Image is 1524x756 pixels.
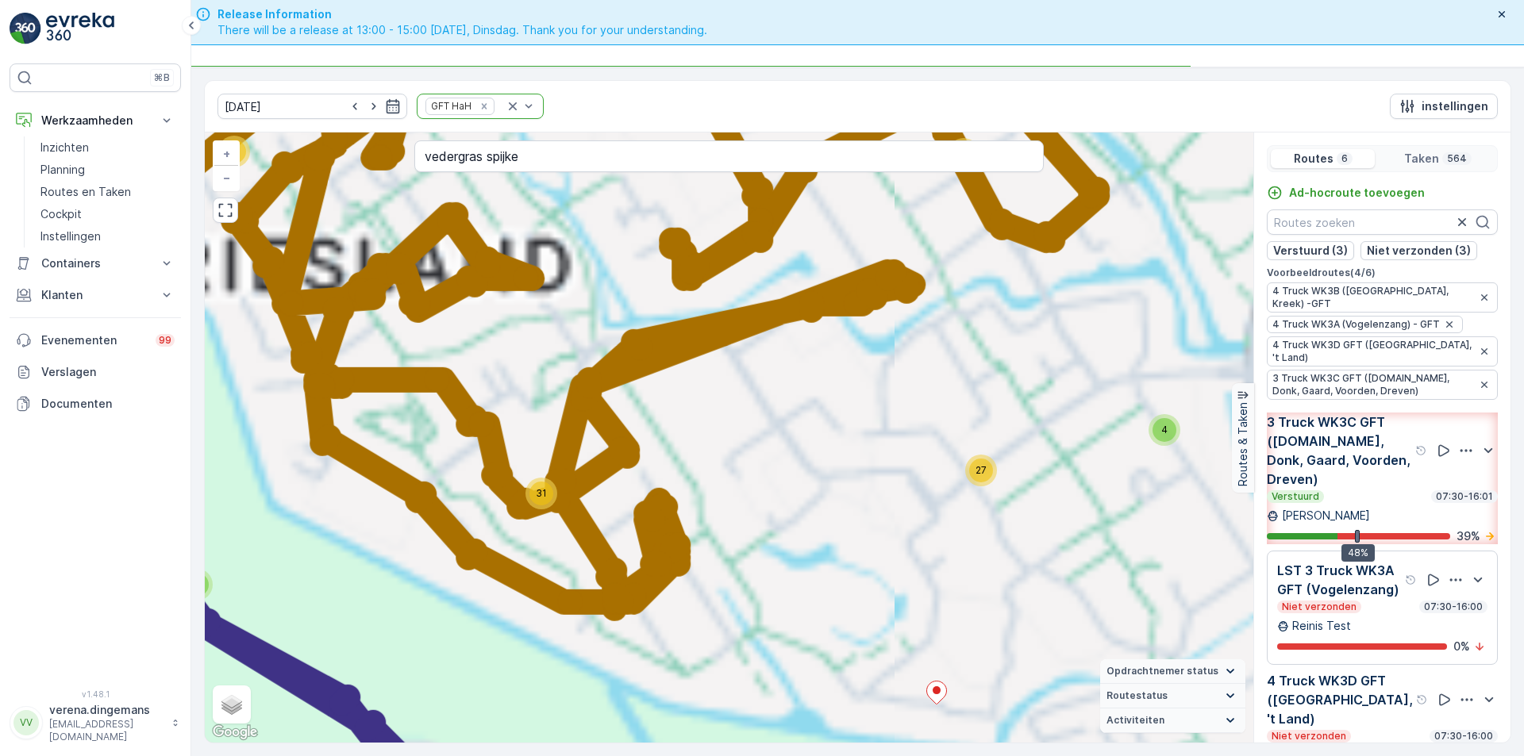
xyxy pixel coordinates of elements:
div: VV [13,710,39,735]
p: Inzichten [40,140,89,155]
a: In zoomen [214,142,238,166]
p: 6 [1340,152,1349,165]
input: Zoek naar taken of een locatie [414,140,1044,172]
img: Google [209,722,261,743]
summary: Opdrachtnemer status [1100,659,1245,684]
p: 07:30-16:00 [1422,601,1484,613]
summary: Activiteiten [1100,708,1245,733]
span: There will be a release at 13:00 - 15:00 [DATE], Dinsdag. Thank you for your understanding. [217,22,707,38]
div: GFT HaH [426,98,474,113]
p: ⌘B [154,71,170,84]
p: Verstuurd [1270,490,1321,503]
span: 4 [1161,424,1168,436]
button: Werkzaamheden [10,105,181,136]
button: instellingen [1390,94,1498,119]
p: Cockpit [40,206,82,222]
p: Routes [1294,151,1333,167]
span: v 1.48.1 [10,689,181,699]
input: Routes zoeken [1267,209,1498,235]
summary: Routestatus [1100,684,1245,708]
span: Opdrachtnemer status [1106,665,1218,677]
div: 37 [218,136,250,167]
p: Werkzaamheden [41,113,149,129]
span: − [223,171,231,184]
span: 4 Truck WK3B ([GEOGRAPHIC_DATA], Kreek) -GFT [1272,285,1475,310]
span: 4 Truck WK3D GFT ([GEOGRAPHIC_DATA], 't Land) [1272,339,1475,364]
div: 27 [965,455,997,486]
div: 4 [1149,414,1180,446]
span: 31 [536,487,547,499]
p: Evenementen [41,332,146,348]
p: 07:30-16:01 [1434,490,1495,503]
button: Klanten [10,279,181,311]
p: 39 % [1457,528,1480,544]
p: LST 3 Truck WK3A GFT (Vogelenzang) [1277,561,1402,599]
a: Verslagen [10,356,181,388]
p: Routes en Taken [40,184,131,200]
img: logo [10,13,41,44]
p: instellingen [1422,98,1488,114]
div: help tooltippictogram [1416,693,1429,706]
span: Release Information [217,6,707,22]
button: VVverena.dingemans[EMAIL_ADDRESS][DOMAIN_NAME] [10,702,181,743]
a: Planning [34,159,181,181]
p: Niet verzonden [1270,730,1348,743]
p: Instellingen [40,228,101,244]
p: verena.dingemans [49,702,164,718]
p: Klanten [41,287,149,303]
button: Verstuurd (3) [1267,241,1354,260]
p: 99 [159,334,171,347]
a: Uitzoomen [214,166,238,190]
p: 07:30-16:00 [1433,730,1495,743]
span: 4 Truck WK3A (Vogelenzang) - GFT [1272,318,1440,331]
p: [EMAIL_ADDRESS][DOMAIN_NAME] [49,718,164,743]
div: 17 [948,138,979,170]
p: Reinis Test [1292,618,1351,634]
a: Dit gebied openen in Google Maps (er wordt een nieuw venster geopend) [209,722,261,743]
p: Planning [40,162,85,178]
p: Ad-hocroute toevoegen [1289,185,1425,201]
button: Containers [10,248,181,279]
div: 31 [525,478,557,509]
a: Instellingen [34,225,181,248]
a: Evenementen99 [10,324,181,356]
img: logo_light-DOdMpM7g.png [46,13,114,44]
p: Documenten [41,396,175,412]
div: help tooltippictogram [1405,574,1418,586]
span: 3 Truck WK3C GFT ([DOMAIN_NAME], Donk, Gaard, Voorden, Dreven) [1272,372,1475,397]
div: help tooltippictogram [1415,444,1428,457]
p: Verstuurd (3) [1273,243,1348,259]
div: 48% [1341,544,1375,562]
p: [PERSON_NAME] [1282,508,1370,524]
a: Layers [214,687,249,722]
p: Niet verzonden [1280,601,1358,613]
p: 564 [1445,152,1468,165]
button: Niet verzonden (3) [1360,241,1477,260]
a: Documenten [10,388,181,420]
p: Containers [41,255,149,271]
span: Routestatus [1106,689,1168,702]
div: Remove GFT HaH [475,100,493,113]
p: Routes & Taken [1235,402,1251,486]
a: Ad-hocroute toevoegen [1267,185,1425,201]
p: 4 Truck WK3D GFT ([GEOGRAPHIC_DATA], 't Land) [1267,671,1413,728]
p: 0 % [1453,639,1470,654]
a: Inzichten [34,136,181,159]
a: Cockpit [34,203,181,225]
p: 3 Truck WK3C GFT ([DOMAIN_NAME], Donk, Gaard, Voorden, Dreven) [1267,413,1412,489]
a: Routes en Taken [34,181,181,203]
input: dd/mm/yyyy [217,94,407,119]
p: Niet verzonden (3) [1367,243,1471,259]
p: Verslagen [41,364,175,380]
p: Taken [1404,151,1439,167]
p: Voorbeeldroutes ( 4 / 6 ) [1267,267,1498,279]
span: + [223,147,230,160]
span: 27 [976,464,987,476]
span: Activiteiten [1106,714,1164,727]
